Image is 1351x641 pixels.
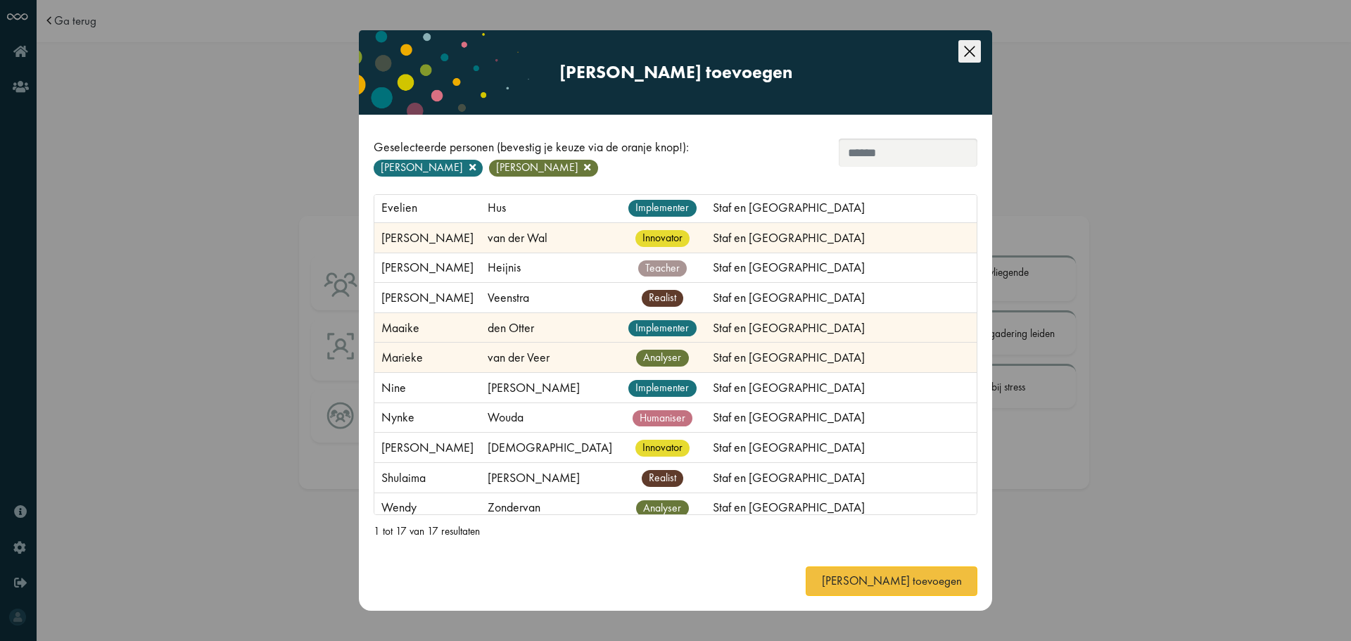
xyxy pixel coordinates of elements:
[374,139,689,156] div: Geselecteerde personen (bevestig je keuze via de oranje knop!):
[635,230,690,247] span: innovator
[481,462,619,493] td: [PERSON_NAME]
[706,253,977,283] td: Staf en [GEOGRAPHIC_DATA]
[706,462,977,493] td: Staf en [GEOGRAPHIC_DATA]
[374,193,481,223] td: Evelien
[635,440,690,457] span: innovator
[706,222,977,253] td: Staf en [GEOGRAPHIC_DATA]
[481,493,619,522] td: Zondervan
[481,222,619,253] td: van der Wal
[706,402,977,433] td: Staf en [GEOGRAPHIC_DATA]
[706,493,977,522] td: Staf en [GEOGRAPHIC_DATA]
[706,283,977,313] td: Staf en [GEOGRAPHIC_DATA]
[374,373,481,403] td: Nine
[489,160,598,177] span: [PERSON_NAME]
[481,373,619,403] td: [PERSON_NAME]
[706,312,977,343] td: Staf en [GEOGRAPHIC_DATA]
[374,493,481,522] td: Wendy
[642,470,683,487] span: realist
[706,343,977,373] td: Staf en [GEOGRAPHIC_DATA]
[628,380,696,397] span: implementer
[481,343,619,373] td: van der Veer
[481,433,619,463] td: [DEMOGRAPHIC_DATA]
[633,410,692,427] span: humaniser
[706,433,977,463] td: Staf en [GEOGRAPHIC_DATA]
[374,283,481,313] td: [PERSON_NAME]
[374,253,481,283] td: [PERSON_NAME]
[374,515,480,549] div: 1 tot 17 van 17 resultaten
[706,373,977,403] td: Staf en [GEOGRAPHIC_DATA]
[642,290,683,307] span: realist
[374,222,481,253] td: [PERSON_NAME]
[481,283,619,313] td: Veenstra
[628,200,696,217] span: implementer
[706,193,977,223] td: Staf en [GEOGRAPHIC_DATA]
[374,402,481,433] td: Nynke
[481,253,619,283] td: Heijnis
[481,402,619,433] td: Wouda
[374,312,481,343] td: Maaike
[628,320,696,337] span: implementer
[359,30,992,115] div: [PERSON_NAME] toevoegen
[951,30,987,66] button: Close this dialog
[481,312,619,343] td: den Otter
[374,160,483,177] span: [PERSON_NAME]
[374,433,481,463] td: [PERSON_NAME]
[374,343,481,373] td: Marieke
[638,260,687,277] span: teacher
[636,350,688,367] span: analyser
[806,566,977,596] button: [PERSON_NAME] toevoegen
[374,462,481,493] td: Shulaima
[481,193,619,223] td: Hus
[636,500,688,517] span: analyser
